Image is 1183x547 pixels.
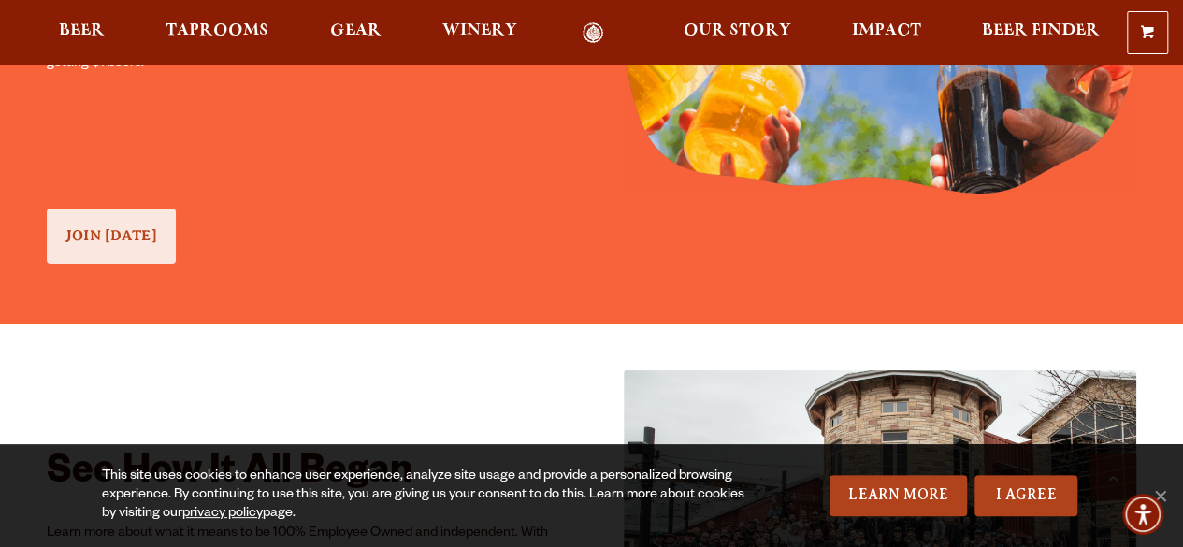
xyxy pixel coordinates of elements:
a: Gear [318,22,394,44]
a: Learn More [830,475,967,516]
span: Beer Finder [982,23,1100,38]
span: Beer [59,23,105,38]
a: Beer [47,22,117,44]
span: Winery [442,23,517,38]
span: Impact [852,23,921,38]
span: Our Story [684,23,791,38]
a: privacy policy [182,507,263,522]
a: Odell Home [558,22,628,44]
a: Beer Finder [970,22,1112,44]
a: Our Story [671,22,803,44]
a: Taprooms [153,22,281,44]
a: Impact [840,22,933,44]
a: Winery [430,22,529,44]
a: JOIN [DATE] [47,209,176,264]
span: Gear [330,23,382,38]
div: See Our Full LineUp [47,194,176,266]
div: This site uses cookies to enhance user experience, analyze site usage and provide a personalized ... [102,468,756,524]
span: Taprooms [166,23,268,38]
span: JOIN [DATE] [65,227,157,244]
div: Accessibility Menu [1122,494,1163,535]
a: I Agree [974,475,1077,516]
